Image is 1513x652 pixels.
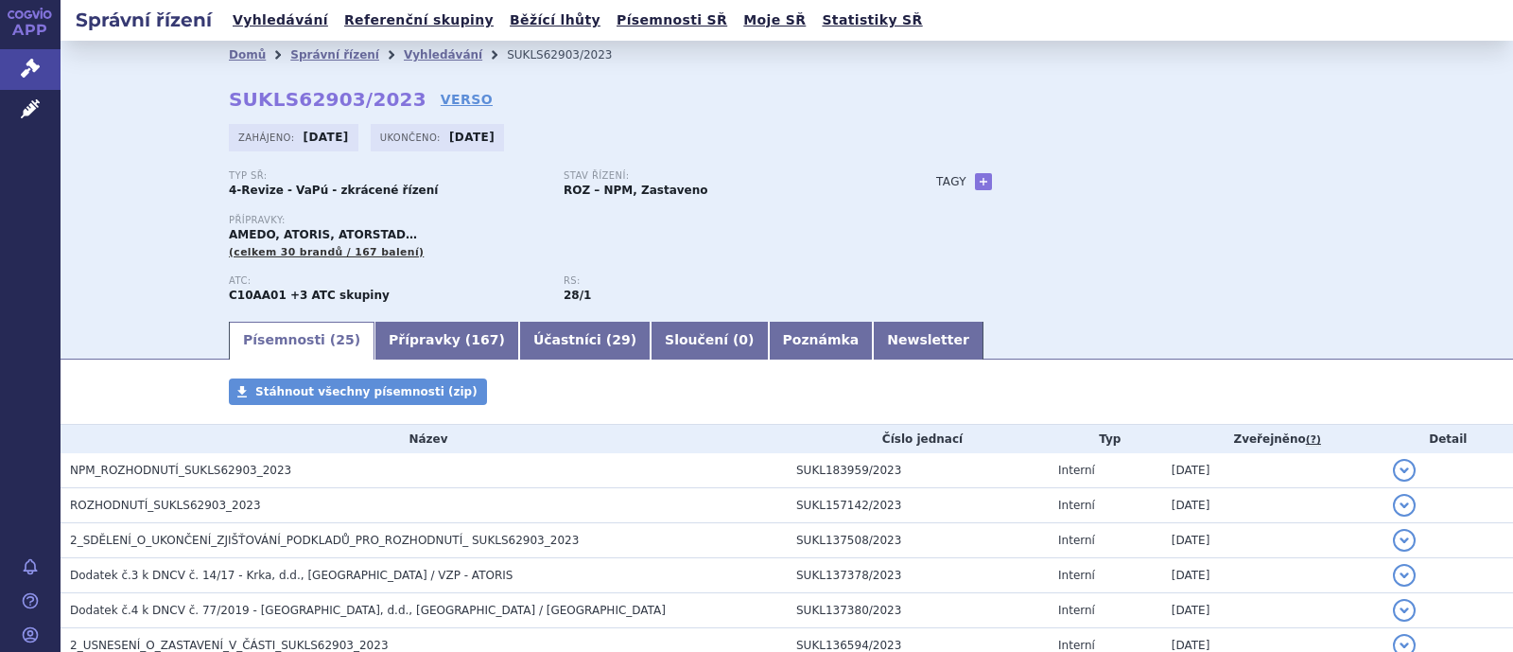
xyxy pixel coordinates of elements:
[227,8,334,33] a: Vyhledávání
[1162,523,1383,558] td: [DATE]
[611,8,733,33] a: Písemnosti SŘ
[229,246,424,258] span: (celkem 30 brandů / 167 balení)
[787,523,1049,558] td: SUKL137508/2023
[1058,639,1095,652] span: Interní
[564,170,879,182] p: Stav řízení:
[229,275,545,287] p: ATC:
[404,48,482,62] a: Vyhledávání
[873,322,983,360] a: Newsletter
[229,48,266,62] a: Domů
[564,289,591,302] strong: hypolipidemika, statiny, p.o.
[564,275,879,287] p: RS:
[1306,433,1321,447] abbr: (?)
[787,488,1049,523] td: SUKL157142/2023
[229,215,898,226] p: Přípravky:
[1162,425,1383,453] th: Zveřejněno
[787,425,1049,453] th: Číslo jednací
[651,322,768,360] a: Sloučení (0)
[290,48,379,62] a: Správní řízení
[229,322,374,360] a: Písemnosti (25)
[816,8,928,33] a: Statistiky SŘ
[1393,564,1416,587] button: detail
[1162,488,1383,523] td: [DATE]
[336,332,354,347] span: 25
[1058,499,1095,512] span: Interní
[229,184,438,197] strong: 4-Revize - VaPú - zkrácené řízení
[519,322,651,360] a: Účastníci (29)
[738,8,811,33] a: Moje SŘ
[936,170,966,193] h3: Tagy
[229,228,417,241] span: AMEDO, ATORIS, ATORSTAD…
[504,8,606,33] a: Běžící lhůty
[1393,494,1416,517] button: detail
[1058,534,1095,547] span: Interní
[1162,453,1383,488] td: [DATE]
[449,131,495,144] strong: [DATE]
[1058,464,1095,477] span: Interní
[238,130,298,145] span: Zahájeno:
[1162,558,1383,593] td: [DATE]
[61,425,787,453] th: Název
[787,593,1049,628] td: SUKL137380/2023
[70,464,291,477] span: NPM_ROZHODNUTÍ_SUKLS62903_2023
[1393,529,1416,552] button: detail
[1162,593,1383,628] td: [DATE]
[1383,425,1513,453] th: Detail
[339,8,499,33] a: Referenční skupiny
[507,41,636,69] li: SUKLS62903/2023
[787,558,1049,593] td: SUKL137378/2023
[739,332,748,347] span: 0
[612,332,630,347] span: 29
[229,170,545,182] p: Typ SŘ:
[70,569,513,582] span: Dodatek č.3 k DNCV č. 14/17 - Krka, d.d., Novo mesto / VZP - ATORIS
[255,385,478,398] span: Stáhnout všechny písemnosti (zip)
[1058,604,1095,617] span: Interní
[975,173,992,190] a: +
[1393,459,1416,482] button: detail
[229,289,287,302] strong: SIMVASTATIN
[70,534,579,547] span: 2_SDĚLENÍ_O_UKONČENÍ_ZJIŠŤOVÁNÍ_PODKLADŮ_PRO_ROZHODNUTÍ_ SUKLS62903_2023
[564,184,708,197] strong: ROZ – NPM, Zastaveno
[471,332,498,347] span: 167
[61,7,227,33] h2: Správní řízení
[70,639,389,652] span: 2_USNESENÍ_O_ZASTAVENÍ_V_ČÁSTI_SUKLS62903_2023
[290,289,390,302] strong: +3 ATC skupiny
[380,130,444,145] span: Ukončeno:
[1049,425,1162,453] th: Typ
[374,322,519,360] a: Přípravky (167)
[769,322,874,360] a: Poznámka
[229,88,426,111] strong: SUKLS62903/2023
[787,453,1049,488] td: SUKL183959/2023
[70,604,666,617] span: Dodatek č.4 k DNCV č. 77/2019 - Krka, d.d., Novo mesto / VZP - SORVASTA
[229,379,487,405] a: Stáhnout všechny písemnosti (zip)
[1393,599,1416,622] button: detail
[1058,569,1095,582] span: Interní
[70,499,261,512] span: ROZHODNUTÍ_SUKLS62903_2023
[441,90,493,109] a: VERSO
[304,131,349,144] strong: [DATE]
